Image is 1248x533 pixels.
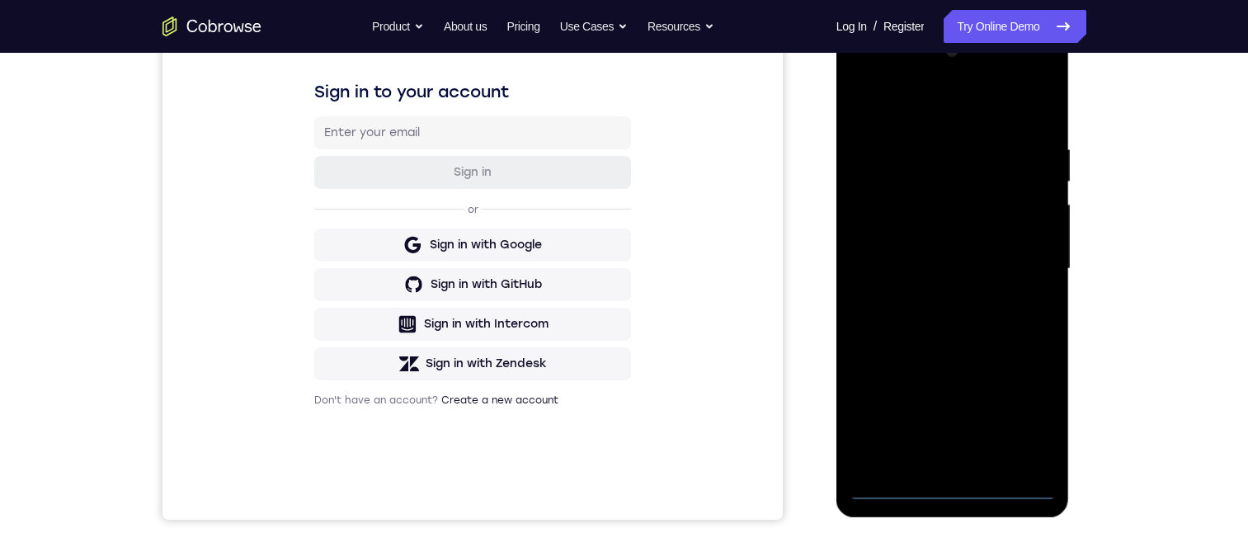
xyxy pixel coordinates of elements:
[506,10,539,43] a: Pricing
[836,10,867,43] a: Log In
[444,10,487,43] a: About us
[263,389,384,405] div: Sign in with Zendesk
[279,427,396,439] a: Create a new account
[883,10,924,43] a: Register
[152,262,469,295] button: Sign in with Google
[560,10,628,43] button: Use Cases
[267,270,379,286] div: Sign in with Google
[152,301,469,334] button: Sign in with GitHub
[152,427,469,440] p: Don't have an account?
[268,309,379,326] div: Sign in with GitHub
[944,10,1086,43] a: Try Online Demo
[648,10,714,43] button: Resources
[152,380,469,413] button: Sign in with Zendesk
[162,17,261,36] a: Go to the home page
[152,341,469,374] button: Sign in with Intercom
[302,236,319,249] p: or
[261,349,386,366] div: Sign in with Intercom
[874,17,877,36] span: /
[372,10,424,43] button: Product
